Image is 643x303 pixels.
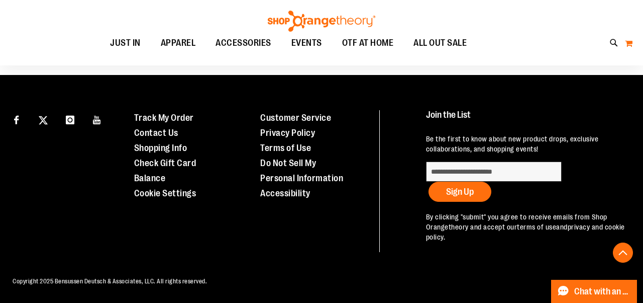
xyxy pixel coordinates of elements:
[134,158,196,183] a: Check Gift Card Balance
[134,128,178,138] a: Contact Us
[426,212,625,242] p: By clicking "submit" you agree to receive emails from Shop Orangetheory and accept our and
[260,158,343,183] a: Do Not Sell My Personal Information
[88,110,106,128] a: Visit our Youtube page
[574,287,631,296] span: Chat with an Expert
[260,128,315,138] a: Privacy Policy
[266,11,377,32] img: Shop Orangetheory
[61,110,79,128] a: Visit our Instagram page
[134,113,194,123] a: Track My Order
[446,187,474,197] span: Sign Up
[8,110,25,128] a: Visit our Facebook page
[134,188,196,198] a: Cookie Settings
[426,162,562,182] input: enter email
[342,32,394,54] span: OTF AT HOME
[216,32,271,54] span: ACCESSORIES
[110,32,141,54] span: JUST IN
[260,143,311,153] a: Terms of Use
[613,243,633,263] button: Back To Top
[161,32,196,54] span: APPAREL
[13,278,207,285] span: Copyright 2025 Bensussen Deutsch & Associates, LLC. All rights reserved.
[413,32,467,54] span: ALL OUT SALE
[39,116,48,125] img: Twitter
[426,134,625,154] p: Be the first to know about new product drops, exclusive collaborations, and shopping events!
[35,110,52,128] a: Visit our X page
[291,32,322,54] span: EVENTS
[134,143,187,153] a: Shopping Info
[260,188,310,198] a: Accessibility
[260,113,331,123] a: Customer Service
[551,280,637,303] button: Chat with an Expert
[428,182,491,202] button: Sign Up
[426,110,625,129] h4: Join the List
[517,223,556,231] a: terms of use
